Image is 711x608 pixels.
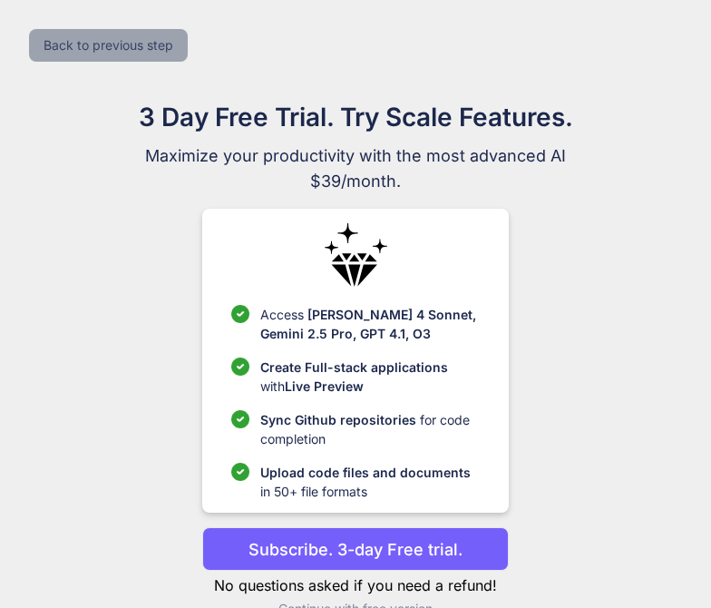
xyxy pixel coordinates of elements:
[51,98,660,136] h1: 3 Day Free Trial. Try Scale Features.
[285,378,364,394] span: Live Preview
[260,359,448,375] span: Create Full-stack applications
[260,305,480,343] p: Access
[202,527,509,571] button: Subscribe. 3-day Free trial.
[202,574,509,596] p: No questions asked if you need a refund!
[51,143,660,169] span: Maximize your productivity with the most advanced AI
[260,410,480,448] p: for code completion
[260,412,416,427] span: Sync Github repositories
[231,410,249,428] img: checklist
[231,305,249,323] img: checklist
[260,463,480,501] p: in 50+ file formats
[51,169,660,194] span: $39/month.
[231,358,249,376] img: checklist
[29,29,188,62] button: Back to previous step
[248,537,463,562] p: Subscribe. 3-day Free trial.
[231,463,249,481] img: checklist
[260,465,471,480] span: Upload code files and documents
[260,358,480,396] p: with
[260,307,476,341] span: [PERSON_NAME] 4 Sonnet, Gemini 2.5 Pro, GPT 4.1, O3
